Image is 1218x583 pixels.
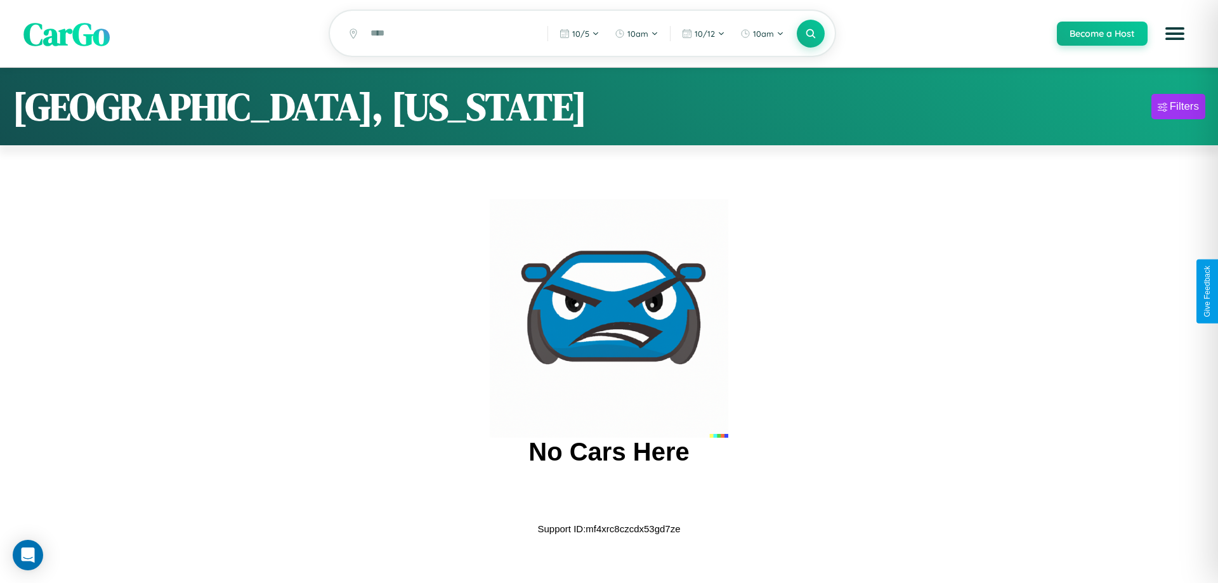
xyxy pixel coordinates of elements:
button: Become a Host [1057,22,1148,46]
p: Support ID: mf4xrc8czcdx53gd7ze [537,520,680,537]
button: Filters [1151,94,1205,119]
h1: [GEOGRAPHIC_DATA], [US_STATE] [13,81,587,133]
div: Filters [1170,100,1199,113]
button: 10/12 [676,23,731,44]
span: CarGo [23,11,110,55]
button: 10/5 [553,23,606,44]
button: 10am [608,23,665,44]
div: Give Feedback [1203,266,1212,317]
span: 10 / 12 [695,29,715,39]
img: car [490,199,728,438]
button: Open menu [1157,16,1193,51]
h2: No Cars Here [528,438,689,466]
span: 10 / 5 [572,29,589,39]
span: 10am [627,29,648,39]
span: 10am [753,29,774,39]
button: 10am [734,23,790,44]
div: Open Intercom Messenger [13,540,43,570]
